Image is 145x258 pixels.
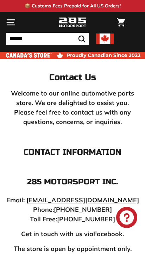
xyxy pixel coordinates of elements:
[6,33,89,45] input: Search
[6,73,139,82] h2: Contact Us
[6,88,139,127] p: Welcome to our online automotive parts store. We are delighted to assist you. Please feel free to...
[14,245,132,253] strong: The store is open by appointment only.
[122,230,124,238] strong: .
[26,196,139,204] a: [EMAIL_ADDRESS][DOMAIN_NAME]
[58,17,87,29] img: Logo_285_Motorsport_areodynamics_components
[6,148,139,156] h3: Contact Information
[6,196,25,204] strong: Email:
[113,12,128,32] a: Cart
[30,215,57,223] strong: Toll Free:
[93,230,122,238] a: Facebook
[25,2,121,10] p: 📦 Customs Fees Prepaid for All US Orders!
[114,207,139,230] inbox-online-store-chat: Shopify online store chat
[6,195,139,224] p: [PHONE_NUMBER] [PHONE_NUMBER]
[6,178,139,186] h4: 285 Motorsport inc.
[21,230,93,238] strong: Get in touch with us via
[33,205,54,214] strong: Phone:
